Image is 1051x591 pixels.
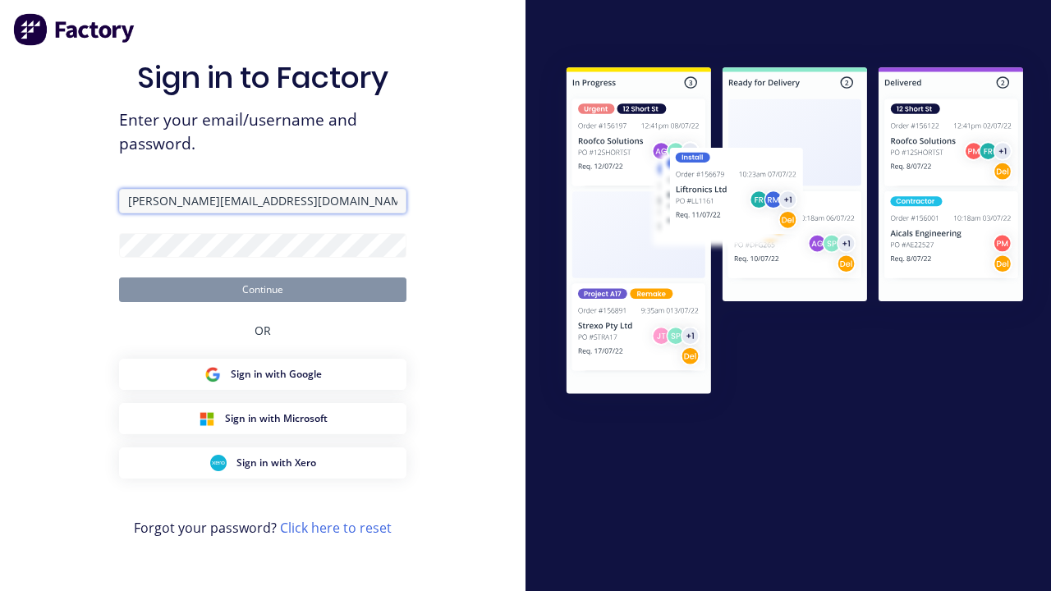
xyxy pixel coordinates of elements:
button: Continue [119,277,406,302]
span: Enter your email/username and password. [119,108,406,156]
input: Email/Username [119,189,406,213]
img: Factory [13,13,136,46]
a: Click here to reset [280,519,392,537]
img: Google Sign in [204,366,221,383]
img: Xero Sign in [210,455,227,471]
img: Microsoft Sign in [199,410,215,427]
button: Microsoft Sign inSign in with Microsoft [119,403,406,434]
span: Sign in with Microsoft [225,411,328,426]
span: Sign in with Xero [236,456,316,470]
button: Google Sign inSign in with Google [119,359,406,390]
span: Forgot your password? [134,518,392,538]
span: Sign in with Google [231,367,322,382]
h1: Sign in to Factory [137,60,388,95]
div: OR [255,302,271,359]
img: Sign in [539,42,1051,424]
button: Xero Sign inSign in with Xero [119,447,406,479]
